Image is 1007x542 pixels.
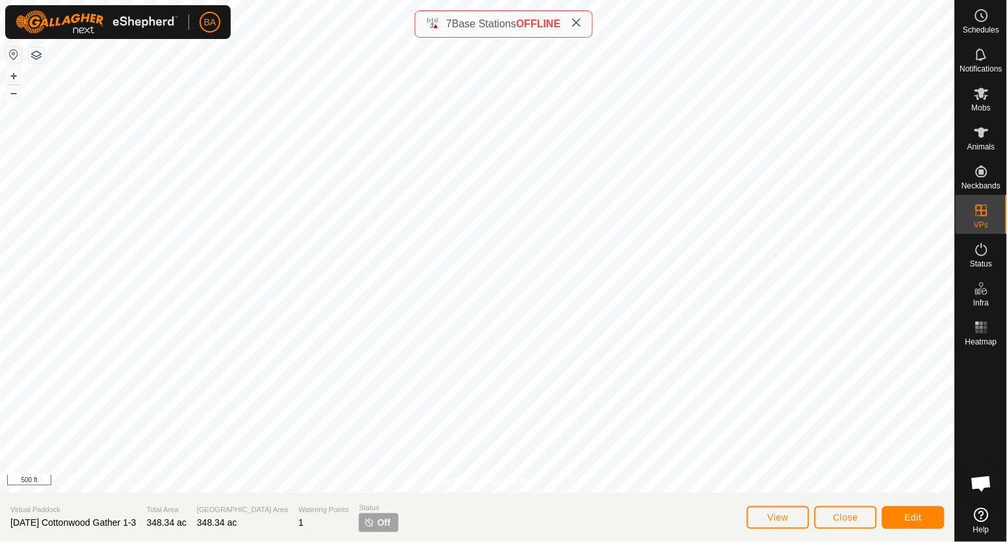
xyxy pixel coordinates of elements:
img: turn-off [364,517,374,528]
span: [DATE] Cottonwood Gather 1-3 [10,517,137,528]
span: Base Stations [452,18,516,29]
button: Map Layers [29,47,44,63]
span: 348.34 ac [197,517,237,528]
span: Animals [967,143,995,151]
button: – [6,85,21,101]
span: OFFLINE [516,18,560,29]
button: Edit [882,506,945,529]
img: Gallagher Logo [16,10,178,34]
span: [GEOGRAPHIC_DATA] Area [197,504,288,515]
span: Close [833,512,858,523]
span: Heatmap [965,338,997,346]
span: Off [377,516,390,530]
span: VPs [974,221,988,229]
span: BA [204,16,216,29]
span: 1 [298,517,304,528]
span: View [768,512,789,523]
span: Total Area [147,504,187,515]
a: Contact Us [490,476,529,487]
span: Schedules [963,26,999,34]
span: Mobs [972,104,991,112]
span: Watering Points [298,504,348,515]
a: Help [956,502,1007,539]
button: Close [815,506,877,529]
span: Edit [905,512,922,523]
span: Help [973,526,989,534]
span: Notifications [960,65,1002,73]
button: Reset Map [6,47,21,62]
button: + [6,68,21,84]
span: Infra [973,299,989,307]
span: Virtual Paddock [10,504,137,515]
div: Open chat [962,464,1001,503]
a: Privacy Policy [426,476,475,487]
span: Neckbands [961,182,1000,190]
span: 348.34 ac [147,517,187,528]
span: Status [970,260,992,268]
span: 7 [446,18,452,29]
button: View [747,506,809,529]
span: Status [359,502,398,513]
